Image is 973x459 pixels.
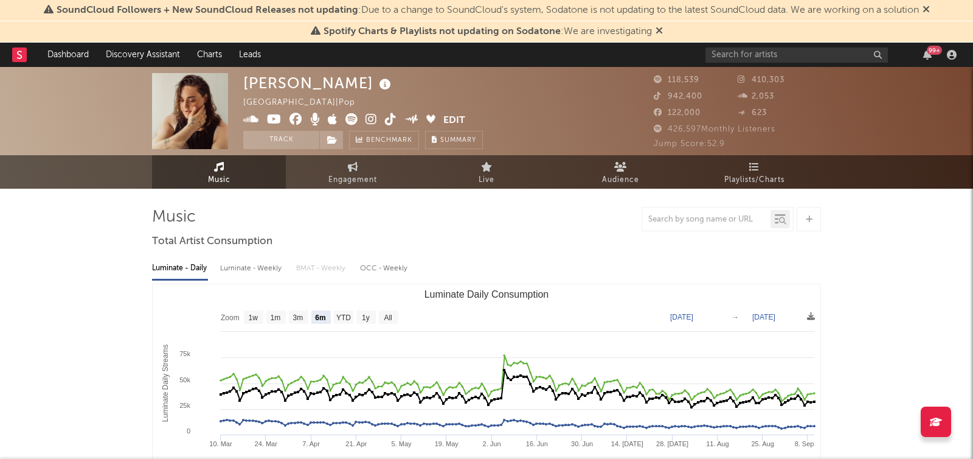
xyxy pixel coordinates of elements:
text: 7. Apr [302,440,320,447]
button: 99+ [923,50,932,60]
span: 118,539 [654,76,699,84]
text: [DATE] [752,313,775,321]
text: 25k [179,402,190,409]
span: Dismiss [923,5,930,15]
span: Benchmark [366,133,412,148]
text: 75k [179,350,190,357]
span: Total Artist Consumption [152,234,272,249]
a: Dashboard [39,43,97,67]
a: Playlists/Charts [687,155,821,189]
span: : Due to a change to SoundCloud's system, Sodatone is not updating to the latest SoundCloud data.... [57,5,919,15]
text: 19. May [435,440,459,447]
text: [DATE] [670,313,693,321]
div: Luminate - Daily [152,258,208,279]
span: 2,053 [738,93,774,100]
span: Playlists/Charts [724,173,784,187]
text: Luminate Daily Consumption [424,289,549,300]
div: 99 + [927,46,942,55]
div: [GEOGRAPHIC_DATA] | Pop [243,96,369,110]
span: Spotify Charts & Playlists not updating on Sodatone [324,27,561,37]
span: Live [479,173,494,187]
text: 24. Mar [255,440,278,447]
a: Audience [553,155,687,189]
text: 1m [271,314,281,322]
text: 8. Sep [795,440,814,447]
text: 28. [DATE] [656,440,688,447]
button: Summary [425,131,483,149]
a: Engagement [286,155,420,189]
input: Search for artists [705,47,888,63]
text: All [384,314,392,322]
span: 623 [738,109,767,117]
a: Leads [230,43,269,67]
text: 0 [187,427,190,435]
span: 426,597 Monthly Listeners [654,125,775,133]
span: 122,000 [654,109,701,117]
a: Live [420,155,553,189]
text: 16. Jun [526,440,548,447]
text: 1y [362,314,370,322]
span: Dismiss [656,27,663,37]
a: Benchmark [349,131,419,149]
text: Zoom [221,314,240,322]
text: → [732,313,739,321]
text: 25. Aug [751,440,774,447]
button: Edit [443,113,465,128]
text: 21. Apr [345,440,367,447]
span: : We are investigating [324,27,652,37]
span: Music [208,173,230,187]
span: Summary [440,137,476,144]
text: 11. Aug [706,440,729,447]
text: 6m [315,314,325,322]
text: 5. May [392,440,412,447]
text: 2. Jun [483,440,501,447]
text: 3m [293,314,303,322]
span: SoundCloud Followers + New SoundCloud Releases not updating [57,5,358,15]
a: Discovery Assistant [97,43,189,67]
button: Track [243,131,319,149]
div: Luminate - Weekly [220,258,284,279]
div: OCC - Weekly [360,258,409,279]
text: YTD [336,314,351,322]
a: Charts [189,43,230,67]
text: 50k [179,376,190,384]
input: Search by song name or URL [642,215,770,225]
text: 14. [DATE] [611,440,643,447]
span: Engagement [328,173,377,187]
a: Music [152,155,286,189]
span: Jump Score: 52.9 [654,140,725,148]
text: 1w [249,314,258,322]
span: Audience [602,173,639,187]
span: 410,303 [738,76,784,84]
text: Luminate Daily Streams [161,345,170,422]
text: 30. Jun [571,440,593,447]
div: [PERSON_NAME] [243,73,394,93]
text: 10. Mar [209,440,232,447]
span: 942,400 [654,93,702,100]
